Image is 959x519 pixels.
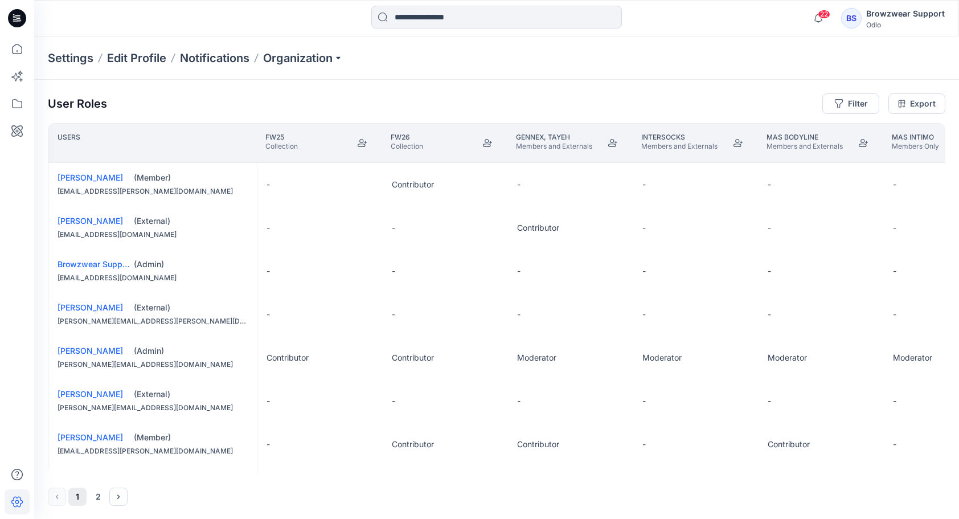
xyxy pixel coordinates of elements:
[641,142,718,151] p: Members and Externals
[893,265,896,277] p: -
[477,133,498,153] button: Join
[267,179,270,190] p: -
[517,179,521,190] p: -
[48,97,107,111] p: User Roles
[89,488,107,506] button: 2
[58,389,123,399] a: [PERSON_NAME]
[352,133,372,153] button: Join
[642,309,646,320] p: -
[866,21,945,29] div: Odlo
[391,133,423,142] p: FW26
[392,309,395,320] p: -
[888,93,945,114] a: Export
[642,179,646,190] p: -
[768,352,807,363] p: Moderator
[107,50,166,66] a: Edit Profile
[392,352,434,363] p: Contributor
[603,133,623,153] button: Join
[267,352,309,363] p: Contributor
[893,222,896,234] p: -
[841,8,862,28] div: BS
[58,402,248,414] div: [PERSON_NAME][EMAIL_ADDRESS][DOMAIN_NAME]
[818,10,830,19] span: 22
[516,133,592,142] p: Gennex, Tayeh
[180,50,249,66] a: Notifications
[134,172,248,183] div: (Member)
[134,345,248,357] div: (Admin)
[58,272,248,284] div: [EMAIL_ADDRESS][DOMAIN_NAME]
[134,259,248,270] div: (Admin)
[58,303,123,312] a: [PERSON_NAME]
[134,389,248,400] div: (External)
[642,352,682,363] p: Moderator
[893,439,896,450] p: -
[768,309,771,320] p: -
[392,179,434,190] p: Contributor
[267,439,270,450] p: -
[517,439,559,450] p: Contributor
[58,359,248,370] div: [PERSON_NAME][EMAIL_ADDRESS][DOMAIN_NAME]
[892,142,939,151] p: Members Only
[134,302,248,313] div: (External)
[853,133,874,153] button: Join
[58,173,123,182] a: [PERSON_NAME]
[641,133,718,142] p: Intersocks
[517,309,521,320] p: -
[768,265,771,277] p: -
[391,142,423,151] p: Collection
[392,439,434,450] p: Contributor
[866,7,945,21] div: Browzwear Support
[517,395,521,407] p: -
[58,432,123,442] a: [PERSON_NAME]
[58,259,133,269] a: Browzwear Support
[58,346,123,355] a: [PERSON_NAME]
[893,309,896,320] p: -
[48,50,93,66] p: Settings
[58,186,248,197] div: [EMAIL_ADDRESS][PERSON_NAME][DOMAIN_NAME]
[893,395,896,407] p: -
[642,439,646,450] p: -
[267,395,270,407] p: -
[642,395,646,407] p: -
[893,352,932,363] p: Moderator
[109,488,128,506] button: Next
[267,309,270,320] p: -
[58,229,248,240] div: [EMAIL_ADDRESS][DOMAIN_NAME]
[267,222,270,234] p: -
[768,222,771,234] p: -
[267,265,270,277] p: -
[58,216,123,226] a: [PERSON_NAME]
[516,142,592,151] p: Members and Externals
[134,432,248,443] div: (Member)
[892,133,939,142] p: MAS Intimo
[392,265,395,277] p: -
[893,179,896,190] p: -
[767,142,843,151] p: Members and Externals
[768,179,771,190] p: -
[822,93,879,114] button: Filter
[58,446,248,457] div: [EMAIL_ADDRESS][PERSON_NAME][DOMAIN_NAME]
[517,265,521,277] p: -
[517,222,559,234] p: Contributor
[642,222,646,234] p: -
[517,352,556,363] p: Moderator
[768,395,771,407] p: -
[392,395,395,407] p: -
[767,133,843,142] p: MAS Bodyline
[728,133,748,153] button: Join
[392,222,395,234] p: -
[768,439,810,450] p: Contributor
[642,265,646,277] p: -
[265,133,298,142] p: FW25
[134,215,248,227] div: (External)
[58,316,248,327] div: [PERSON_NAME][EMAIL_ADDRESS][PERSON_NAME][DOMAIN_NAME]
[58,133,80,153] p: Users
[265,142,298,151] p: Collection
